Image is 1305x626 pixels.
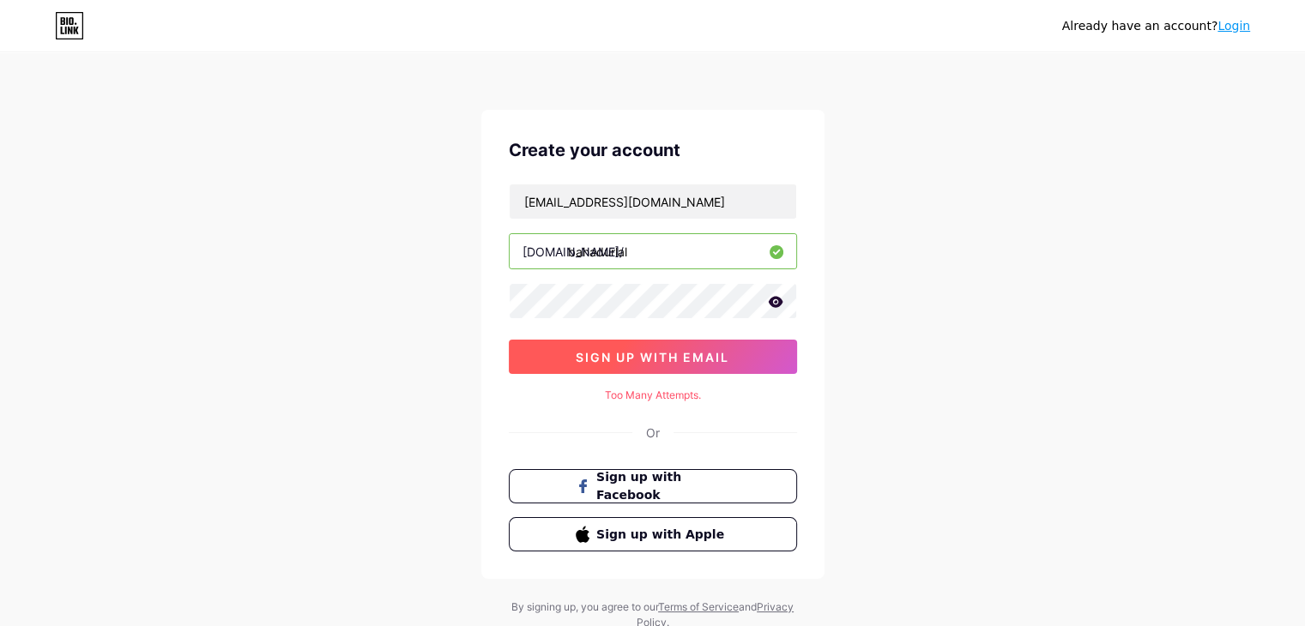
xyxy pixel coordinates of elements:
div: Too Many Attempts. [509,388,797,403]
span: Sign up with Facebook [596,468,729,504]
input: username [510,234,796,268]
a: Terms of Service [658,600,739,613]
div: Already have an account? [1062,17,1250,35]
span: sign up with email [576,350,729,364]
div: [DOMAIN_NAME]/ [523,243,624,261]
div: Create your account [509,137,797,163]
input: Email [510,184,796,219]
div: Or [646,424,660,442]
span: Sign up with Apple [596,526,729,544]
button: Sign up with Facebook [509,469,797,503]
button: Sign up with Apple [509,517,797,551]
button: sign up with email [509,340,797,374]
a: Login [1217,19,1250,33]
